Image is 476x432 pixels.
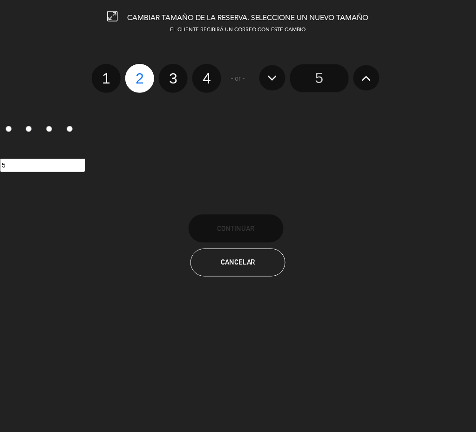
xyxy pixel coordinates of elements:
input: 4 [67,126,73,132]
button: Cancelar [190,249,286,277]
label: 3 [41,122,61,138]
span: Cancelar [221,258,255,266]
input: 1 [6,126,12,132]
input: 2 [26,126,32,132]
label: 2 [125,64,154,93]
label: 2 [20,122,41,138]
label: 4 [192,64,221,93]
button: Continuar [189,215,284,243]
span: CAMBIAR TAMAÑO DE LA RESERVA. SELECCIONE UN NUEVO TAMAÑO [127,14,369,22]
span: - or - [231,73,245,84]
label: 4 [61,122,82,138]
span: Continuar [218,224,255,232]
label: 3 [159,64,188,93]
span: EL CLIENTE RECIBIRÁ UN CORREO CON ESTE CAMBIO [170,28,306,33]
input: 3 [46,126,52,132]
label: 1 [92,64,121,93]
